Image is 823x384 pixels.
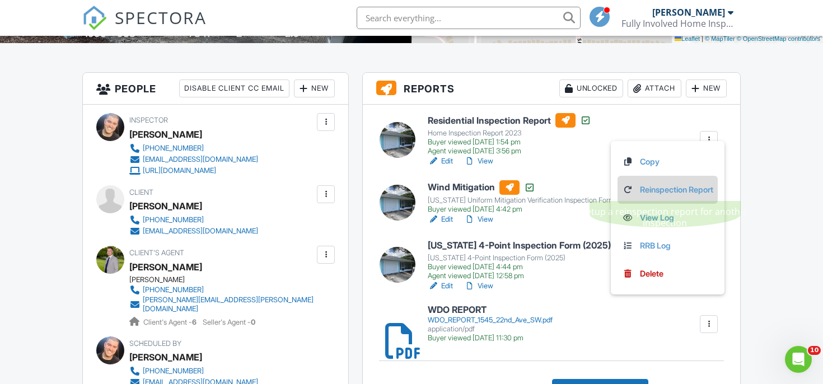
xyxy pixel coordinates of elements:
[428,214,453,225] a: Edit
[143,367,204,376] div: [PHONE_NUMBER]
[129,154,258,165] a: [EMAIL_ADDRESS][DOMAIN_NAME]
[143,285,204,294] div: [PHONE_NUMBER]
[129,275,323,284] div: [PERSON_NAME]
[464,280,493,292] a: View
[621,18,733,29] div: Fully Involved Home Inspections
[129,214,258,226] a: [PHONE_NUMBER]
[143,216,204,224] div: [PHONE_NUMBER]
[428,196,615,205] div: [US_STATE] Uniform Mitigation Verification Inspection Form
[785,346,812,373] iframe: Intercom live chat
[115,6,207,29] span: SPECTORA
[428,180,615,195] h6: Wind Mitigation
[686,79,727,97] div: New
[129,296,314,313] a: [PERSON_NAME][EMAIL_ADDRESS][PERSON_NAME][DOMAIN_NAME]
[129,198,202,214] div: [PERSON_NAME]
[428,156,453,167] a: Edit
[143,318,198,326] span: Client's Agent -
[428,254,651,263] div: [US_STATE] 4-Point Inspection Form (2025)
[143,144,204,153] div: [PHONE_NUMBER]
[428,316,553,325] div: WDO_REPORT_1545_22nd_Ave_SW.pdf
[143,227,258,236] div: [EMAIL_ADDRESS][DOMAIN_NAME]
[808,346,821,355] span: 10
[622,184,713,196] a: Reinspection Report
[129,116,168,124] span: Inspector
[622,240,713,252] a: RRB Log
[622,156,713,168] a: Copy
[428,325,553,334] div: application/pdf
[294,79,335,97] div: New
[179,79,289,97] div: Disable Client CC Email
[628,79,681,97] div: Attach
[737,35,820,42] a: © OpenStreetMap contributors
[129,165,258,176] a: [URL][DOMAIN_NAME]
[464,156,493,167] a: View
[129,249,184,257] span: Client's Agent
[428,280,453,292] a: Edit
[428,238,651,253] h6: [US_STATE] 4-Point Inspection Form (2025)
[82,15,207,39] a: SPECTORA
[652,7,725,18] div: [PERSON_NAME]
[70,30,82,39] span: Built
[192,318,197,326] strong: 6
[357,7,581,29] input: Search everything...
[675,35,700,42] a: Leaflet
[129,366,258,377] a: [PHONE_NUMBER]
[143,166,216,175] div: [URL][DOMAIN_NAME]
[212,30,226,39] span: sq.ft.
[428,271,651,280] div: Agent viewed [DATE] 12:58 pm
[129,259,202,275] a: [PERSON_NAME]
[622,268,713,280] a: Delete
[705,35,735,42] a: © MapTiler
[428,305,553,343] a: WDO REPORT WDO_REPORT_1545_22nd_Ave_SW.pdf application/pdf Buyer viewed [DATE] 11:30 pm
[83,73,348,105] h3: People
[622,212,713,224] a: View Log
[143,155,258,164] div: [EMAIL_ADDRESS][DOMAIN_NAME]
[129,188,153,196] span: Client
[129,284,314,296] a: [PHONE_NUMBER]
[203,318,255,326] span: Seller's Agent -
[428,305,553,315] h6: WDO REPORT
[428,113,591,128] h6: Residential Inspection Report
[428,138,591,147] div: Buyer viewed [DATE] 1:54 pm
[236,27,242,39] div: 2
[428,263,651,271] div: Buyer viewed [DATE] 4:44 pm
[640,268,663,280] div: Delete
[244,30,274,39] span: bedrooms
[428,334,553,343] div: Buyer viewed [DATE] 11:30 pm
[559,79,623,97] div: Unlocked
[129,349,202,366] div: [PERSON_NAME]
[428,180,615,214] a: Wind Mitigation [US_STATE] Uniform Mitigation Verification Inspection Form Buyer viewed [DATE] 4:...
[702,35,703,42] span: |
[129,339,181,348] span: Scheduled By
[363,73,740,105] h3: Reports
[428,113,591,156] a: Residential Inspection Report Home Inspection Report 2023 Buyer viewed [DATE] 1:54 pm Agent viewe...
[285,27,299,39] div: 2.0
[428,238,651,281] a: [US_STATE] 4-Point Inspection Form (2025) [US_STATE] 4-Point Inspection Form (2025) Buyer viewed ...
[129,143,258,154] a: [PHONE_NUMBER]
[428,205,615,214] div: Buyer viewed [DATE] 4:42 pm
[464,214,493,225] a: View
[251,318,255,326] strong: 0
[143,296,314,313] div: [PERSON_NAME][EMAIL_ADDRESS][PERSON_NAME][DOMAIN_NAME]
[428,147,591,156] div: Agent viewed [DATE] 3:56 pm
[129,226,258,237] a: [EMAIL_ADDRESS][DOMAIN_NAME]
[82,6,107,30] img: The Best Home Inspection Software - Spectora
[301,30,333,39] span: bathrooms
[129,126,202,143] div: [PERSON_NAME]
[428,129,591,138] div: Home Inspection Report 2023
